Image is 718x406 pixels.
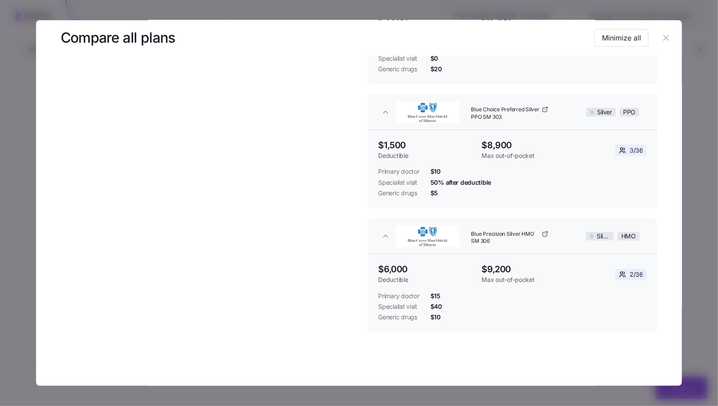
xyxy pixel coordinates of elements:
[379,265,475,274] span: $6,000
[430,313,441,322] span: $10
[379,189,420,198] span: Generic drugs
[430,65,442,73] span: $20
[621,232,636,240] span: HMO
[430,189,438,198] span: $5
[61,28,175,48] h3: Compare all plans
[379,178,420,187] span: Specialist visit
[379,313,420,322] span: Generic drugs
[630,146,643,155] span: 3 / 36
[602,33,641,43] span: Minimize all
[482,275,567,284] span: Max out-of-pocket
[482,151,567,160] span: Max out-of-pocket
[482,265,567,274] span: $9,200
[379,141,475,150] span: $1,500
[379,292,420,300] span: Primary doctor
[430,167,441,176] span: $10
[368,219,658,254] button: Blue Cross and Blue Shield of IllinoisBlue Precision Silver HMO SM 306SilverHMO
[597,232,610,240] span: Silver
[430,292,441,300] span: $15
[471,106,540,121] span: Blue Choice Preferred Silver PPO SM 303
[368,254,658,332] div: Blue Cross and Blue Shield of IllinoisBlue Precision Silver HMO SM 306SilverHMO
[598,108,612,116] span: Silver
[430,302,442,311] span: $40
[471,106,549,121] a: Blue Choice Preferred Silver PPO SM 303
[594,29,649,47] button: Minimize all
[379,275,475,284] span: Deductible
[379,65,420,73] span: Generic drugs
[379,54,420,63] span: Specialist visit
[430,54,438,63] span: $0
[368,95,658,130] button: Blue Cross and Blue Shield of IllinoisBlue Choice Preferred Silver PPO SM 303SilverPPO
[471,230,540,245] span: Blue Precision Silver HMO SM 306
[623,108,636,116] span: PPO
[379,167,420,176] span: Primary doctor
[471,230,549,245] a: Blue Precision Silver HMO SM 306
[630,270,643,279] span: 2 / 36
[379,302,420,311] span: Specialist visit
[368,130,658,208] div: Blue Cross and Blue Shield of IllinoisBlue Choice Preferred Silver PPO SM 303SilverPPO
[397,101,459,124] img: Blue Cross and Blue Shield of Illinois
[430,178,491,187] span: 50% after deductible
[379,151,475,160] span: Deductible
[397,225,459,248] img: Blue Cross and Blue Shield of Illinois
[482,141,567,150] span: $8,900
